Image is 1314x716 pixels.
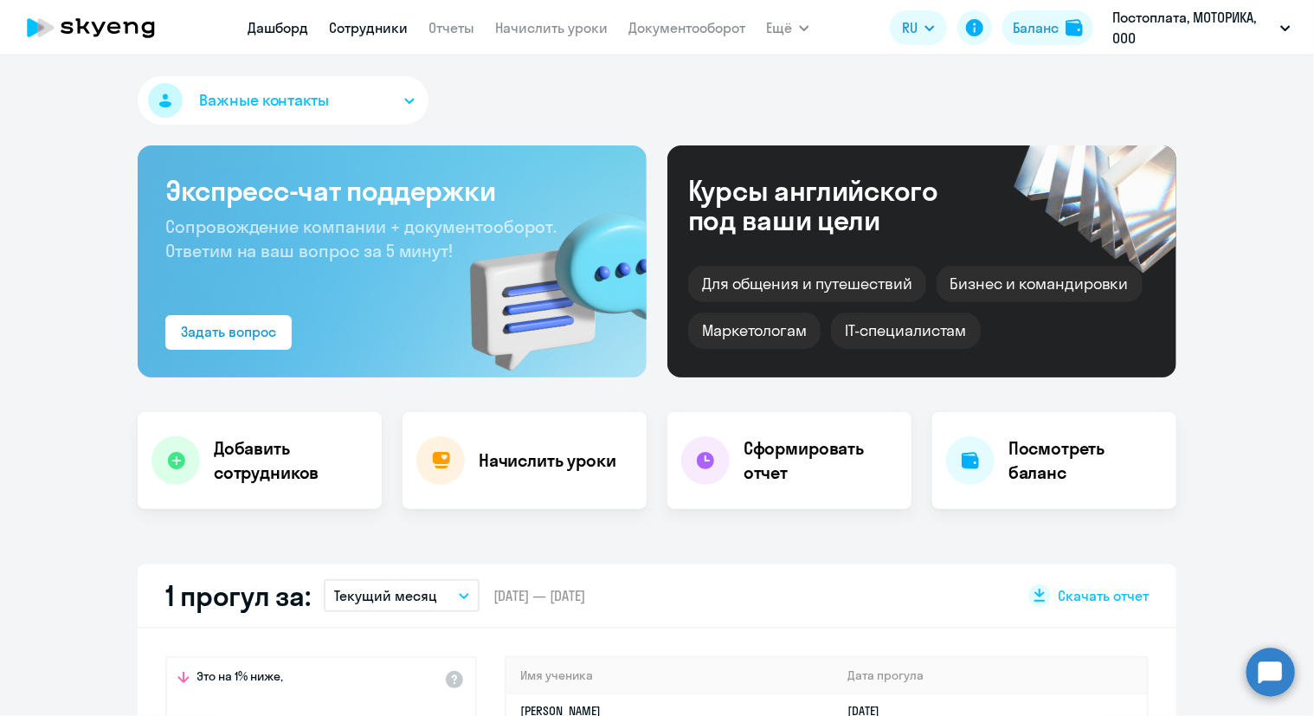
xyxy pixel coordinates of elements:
[688,176,984,235] div: Курсы английского под ваши цели
[181,321,276,342] div: Задать вопрос
[744,436,898,485] h4: Сформировать отчет
[688,266,926,302] div: Для общения и путешествий
[506,658,834,693] th: Имя ученика
[1013,17,1059,38] div: Баланс
[766,10,809,45] button: Ещё
[1058,586,1149,605] span: Скачать отчет
[766,17,792,38] span: Ещё
[902,17,918,38] span: RU
[165,578,310,613] h2: 1 прогул за:
[165,315,292,350] button: Задать вопрос
[196,668,283,689] span: Это на 1% ниже,
[479,448,616,473] h4: Начислить уроки
[334,585,437,606] p: Текущий месяц
[1002,10,1093,45] button: Балансbalance
[428,19,474,36] a: Отчеты
[324,579,480,612] button: Текущий месяц
[138,76,428,125] button: Важные контакты
[165,216,557,261] span: Сопровождение компании + документооборот. Ответим на ваш вопрос за 5 минут!
[831,313,980,349] div: IT-специалистам
[1112,7,1273,48] p: Постоплата, МОТОРИКА, ООО
[1008,436,1163,485] h4: Посмотреть баланс
[493,586,585,605] span: [DATE] — [DATE]
[1066,19,1083,36] img: balance
[628,19,745,36] a: Документооборот
[248,19,308,36] a: Дашборд
[834,658,1147,693] th: Дата прогула
[495,19,608,36] a: Начислить уроки
[937,266,1143,302] div: Бизнес и командировки
[214,436,368,485] h4: Добавить сотрудников
[445,183,647,377] img: bg-img
[688,313,821,349] div: Маркетологам
[1104,7,1299,48] button: Постоплата, МОТОРИКА, ООО
[329,19,408,36] a: Сотрудники
[199,89,329,112] span: Важные контакты
[165,173,619,208] h3: Экспресс-чат поддержки
[890,10,947,45] button: RU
